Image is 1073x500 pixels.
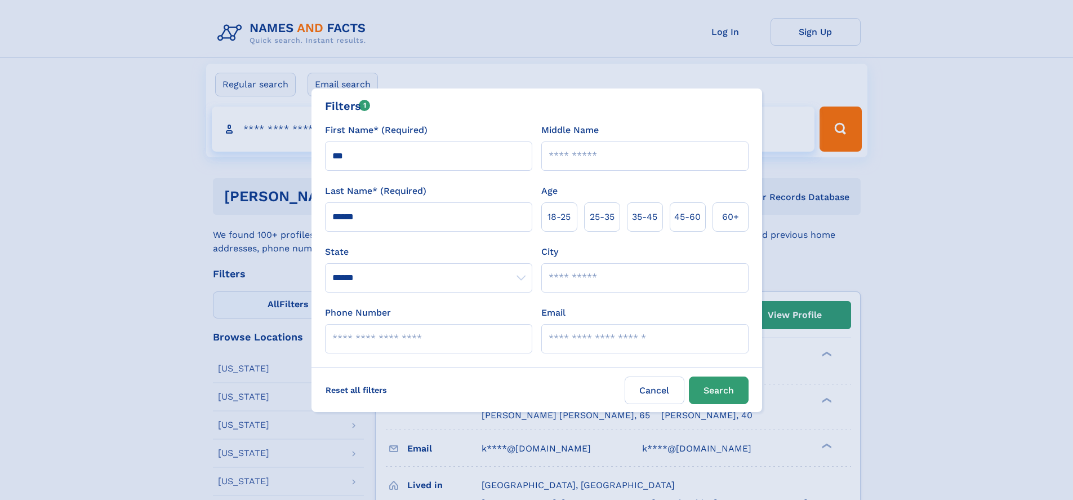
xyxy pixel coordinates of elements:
label: First Name* (Required) [325,123,428,137]
label: Email [541,306,566,320]
label: Last Name* (Required) [325,184,426,198]
button: Search [689,377,749,404]
label: Phone Number [325,306,391,320]
label: Age [541,184,558,198]
label: City [541,245,558,259]
label: State [325,245,532,259]
span: 60+ [722,210,739,224]
label: Middle Name [541,123,599,137]
label: Reset all filters [318,377,394,404]
label: Cancel [625,377,684,404]
span: 35‑45 [632,210,657,224]
span: 25‑35 [590,210,615,224]
div: Filters [325,98,371,114]
span: 18‑25 [547,210,571,224]
span: 45‑60 [674,210,701,224]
